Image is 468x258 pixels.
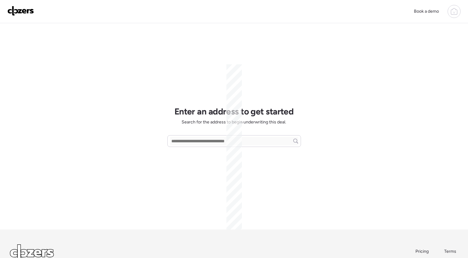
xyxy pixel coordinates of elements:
[415,248,429,255] a: Pricing
[182,119,286,125] span: Search for the address to begin underwriting this deal.
[174,106,294,117] h1: Enter an address to get started
[414,9,439,14] span: Book a demo
[415,249,429,254] span: Pricing
[7,6,34,16] img: Logo
[444,249,456,254] span: Terms
[444,248,458,255] a: Terms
